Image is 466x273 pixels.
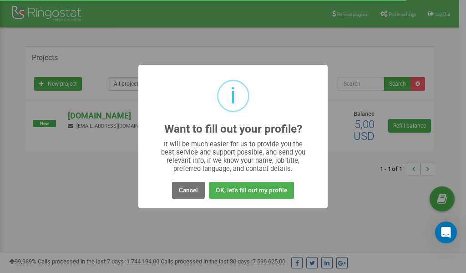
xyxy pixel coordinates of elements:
[209,182,294,199] button: OK, let's fill out my profile
[435,221,457,243] div: Open Intercom Messenger
[172,182,205,199] button: Cancel
[230,81,236,111] div: i
[157,140,310,173] div: It will be much easier for us to provide you the best service and support possible, and send you ...
[164,123,302,135] h2: Want to fill out your profile?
